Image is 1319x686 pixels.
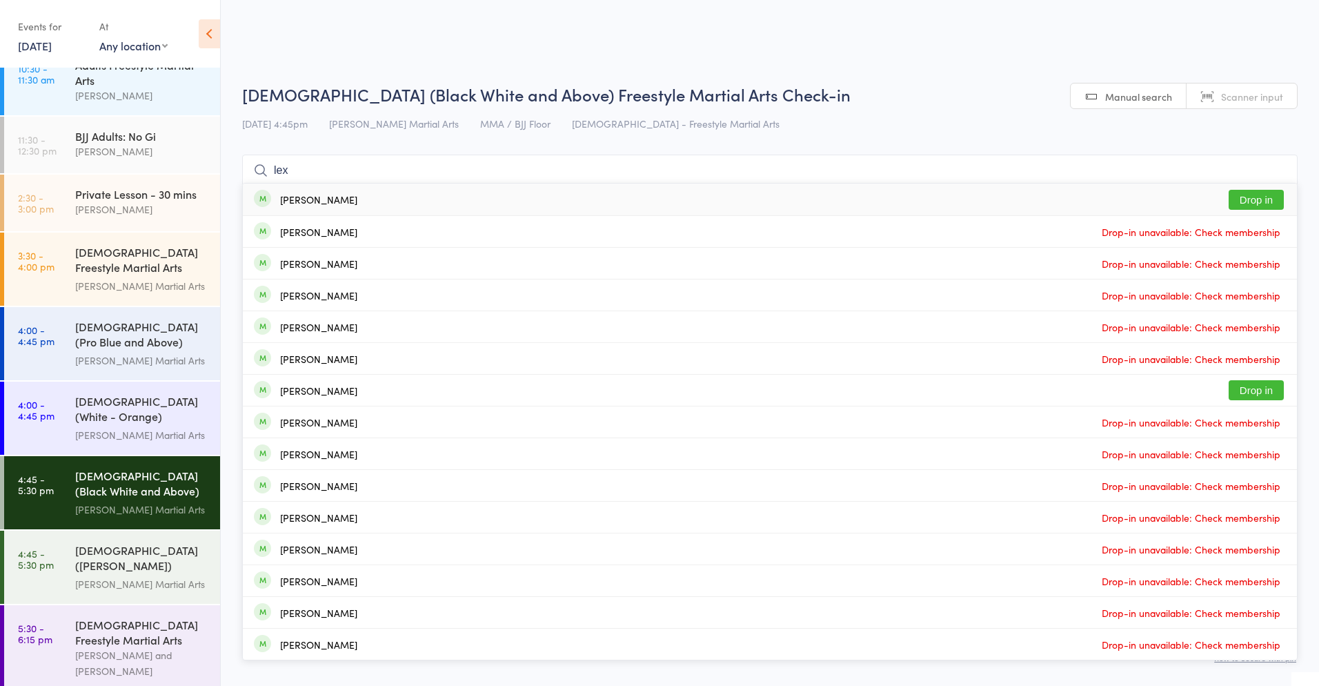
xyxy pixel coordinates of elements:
div: [PERSON_NAME] [280,353,357,364]
button: Drop in [1229,190,1284,210]
div: [PERSON_NAME] [280,322,357,333]
h2: [DEMOGRAPHIC_DATA] (Black White and Above) Freestyle Martial Arts Check-in [242,83,1298,106]
div: [DEMOGRAPHIC_DATA] (Pro Blue and Above) Freestyle Martial Arts [75,319,208,353]
a: [DATE] [18,38,52,53]
div: BJJ Adults: No Gi [75,128,208,144]
span: Drop-in unavailable: Check membership [1098,571,1284,591]
div: [PERSON_NAME] Martial Arts [75,502,208,518]
span: Drop-in unavailable: Check membership [1098,285,1284,306]
span: Drop-in unavailable: Check membership [1098,349,1284,369]
time: 5:30 - 6:15 pm [18,623,52,645]
div: [DEMOGRAPHIC_DATA] (White - Orange) Freestyle Martial Arts [75,393,208,427]
div: [DEMOGRAPHIC_DATA] (Black White and Above) Freestyle Martial ... [75,468,208,502]
div: [PERSON_NAME] [280,544,357,555]
span: Drop-in unavailable: Check membership [1098,444,1284,464]
div: [PERSON_NAME] [280,385,357,396]
div: [PERSON_NAME] [280,639,357,650]
span: Scanner input [1221,90,1283,104]
div: [PERSON_NAME] [280,194,357,205]
div: [DEMOGRAPHIC_DATA] Freestyle Martial Arts [75,617,208,647]
div: [PERSON_NAME] Martial Arts [75,278,208,294]
span: Drop-in unavailable: Check membership [1098,476,1284,496]
button: Drop in [1229,380,1284,400]
div: [PERSON_NAME] Martial Arts [75,427,208,443]
span: Drop-in unavailable: Check membership [1098,634,1284,655]
span: Manual search [1105,90,1172,104]
span: Drop-in unavailable: Check membership [1098,317,1284,337]
div: [PERSON_NAME] Martial Arts [75,353,208,369]
time: 2:30 - 3:00 pm [18,192,54,214]
div: Any location [99,38,168,53]
div: [PERSON_NAME] [280,226,357,237]
div: [PERSON_NAME] [280,258,357,269]
time: 4:45 - 5:30 pm [18,473,54,496]
span: Drop-in unavailable: Check membership [1098,253,1284,274]
span: Drop-in unavailable: Check membership [1098,602,1284,623]
div: At [99,15,168,38]
div: [PERSON_NAME] [280,480,357,491]
input: Search [242,155,1298,186]
div: [PERSON_NAME] [75,88,208,104]
a: 3:30 -4:00 pm[DEMOGRAPHIC_DATA] Freestyle Martial Arts (Little Heroes)[PERSON_NAME] Martial Arts [4,233,220,306]
a: 4:00 -4:45 pm[DEMOGRAPHIC_DATA] (White - Orange) Freestyle Martial Arts[PERSON_NAME] Martial Arts [4,382,220,455]
div: [PERSON_NAME] [280,512,357,523]
span: [DEMOGRAPHIC_DATA] - Freestyle Martial Arts [572,117,780,130]
time: 4:00 - 4:45 pm [18,324,54,346]
div: Events for [18,15,86,38]
div: [PERSON_NAME] [75,202,208,217]
div: [PERSON_NAME] [280,576,357,587]
time: 4:45 - 5:30 pm [18,548,54,570]
div: [DEMOGRAPHIC_DATA] Freestyle Martial Arts (Little Heroes) [75,244,208,278]
span: Drop-in unavailable: Check membership [1098,412,1284,433]
a: 4:45 -5:30 pm[DEMOGRAPHIC_DATA] (Black White and Above) Freestyle Martial ...[PERSON_NAME] Martia... [4,456,220,529]
div: [PERSON_NAME] [280,417,357,428]
span: MMA / BJJ Floor [480,117,551,130]
div: [PERSON_NAME] Martial Arts [75,576,208,592]
time: 10:30 - 11:30 am [18,63,54,85]
div: [PERSON_NAME] [75,144,208,159]
time: 4:00 - 4:45 pm [18,399,54,421]
span: Drop-in unavailable: Check membership [1098,222,1284,242]
span: [PERSON_NAME] Martial Arts [329,117,459,130]
div: [PERSON_NAME] [280,449,357,460]
span: Drop-in unavailable: Check membership [1098,539,1284,560]
span: Drop-in unavailable: Check membership [1098,507,1284,528]
div: Adults Freestyle Martial Arts [75,57,208,88]
a: 4:00 -4:45 pm[DEMOGRAPHIC_DATA] (Pro Blue and Above) Freestyle Martial Arts[PERSON_NAME] Martial ... [4,307,220,380]
a: 2:30 -3:00 pmPrivate Lesson - 30 mins[PERSON_NAME] [4,175,220,231]
div: [PERSON_NAME] [280,607,357,618]
time: 11:30 - 12:30 pm [18,134,57,156]
a: 10:30 -11:30 amAdults Freestyle Martial Arts[PERSON_NAME] [4,46,220,115]
span: [DATE] 4:45pm [242,117,308,130]
div: [DEMOGRAPHIC_DATA] ([PERSON_NAME]) Freestyle Martial Arts [75,542,208,576]
a: 11:30 -12:30 pmBJJ Adults: No Gi[PERSON_NAME] [4,117,220,173]
time: 3:30 - 4:00 pm [18,250,54,272]
div: [PERSON_NAME] [280,290,357,301]
div: Private Lesson - 30 mins [75,186,208,202]
div: [PERSON_NAME] and [PERSON_NAME] [75,647,208,679]
a: 4:45 -5:30 pm[DEMOGRAPHIC_DATA] ([PERSON_NAME]) Freestyle Martial Arts[PERSON_NAME] Martial Arts [4,531,220,604]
